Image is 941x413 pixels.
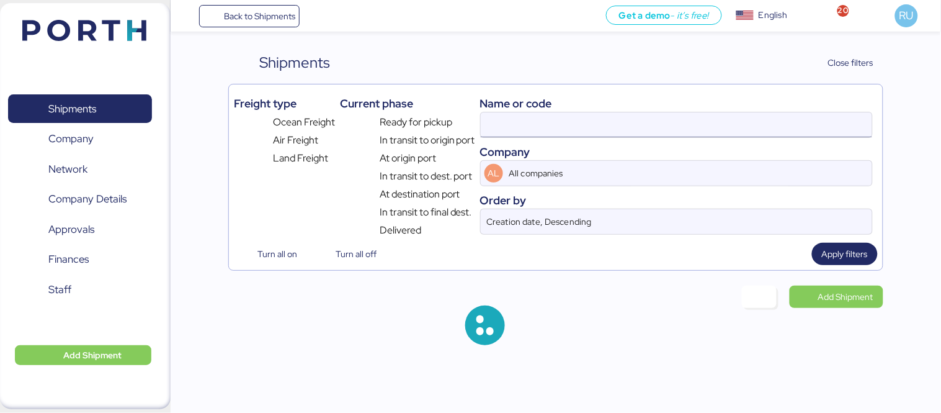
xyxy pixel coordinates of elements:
a: Approvals [8,215,152,243]
span: Ready for pickup [380,115,452,130]
div: Freight type [234,95,335,112]
a: Company [8,125,152,153]
span: Back to Shipments [224,9,295,24]
div: Name or code [480,95,873,112]
a: Add Shipment [790,286,883,308]
span: Close filters [828,55,873,70]
span: In transit to final dest. [380,205,472,220]
button: Apply filters [812,243,878,265]
span: Finances [48,250,89,268]
span: Delivered [380,223,421,238]
button: Menu [178,6,199,27]
input: AL [507,161,837,186]
div: Current phase [341,95,475,112]
span: Network [48,160,87,178]
span: Land Freight [274,151,329,166]
div: English [759,9,787,22]
div: Order by [480,192,873,209]
span: Turn all on [257,247,297,261]
a: Company Details [8,185,152,214]
div: Shipments [260,52,331,74]
button: Turn all on [234,243,307,265]
a: Shipments [8,94,152,123]
span: At origin port [380,151,436,166]
span: RU [899,7,914,24]
span: In transit to origin port [380,133,475,148]
a: Back to Shipments [199,5,300,27]
a: Network [8,155,152,183]
span: Apply filters [822,247,868,261]
span: Add Shipment [818,289,873,304]
button: Close filters [803,52,883,74]
span: AL [488,166,499,180]
span: Company [48,130,94,148]
a: Staff [8,275,152,304]
span: Ocean Freight [274,115,336,130]
span: At destination port [380,187,460,202]
span: Add Shipment [63,348,122,363]
span: Air Freight [274,133,319,148]
span: In transit to dest. port [380,169,473,184]
span: Shipments [48,100,96,118]
button: Add Shipment [15,345,151,365]
span: Staff [48,281,71,299]
span: Company Details [48,190,127,208]
span: Approvals [48,220,94,238]
div: Company [480,143,873,160]
a: Finances [8,245,152,274]
span: Turn all off [336,247,377,261]
button: Turn all off [312,243,386,265]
